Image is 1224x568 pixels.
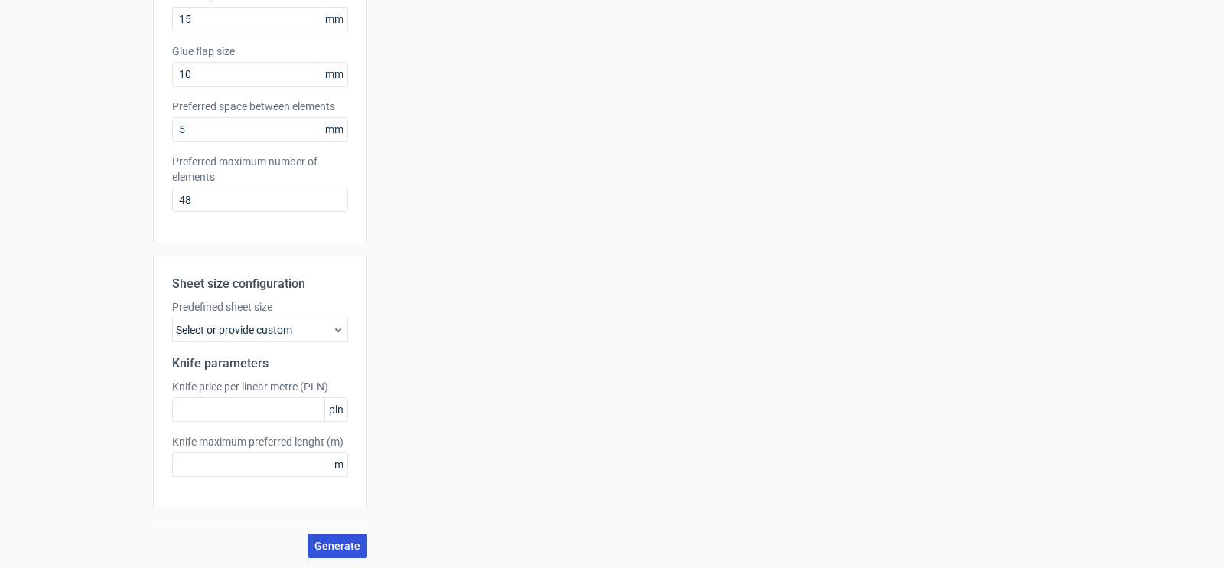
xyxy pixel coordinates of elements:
span: mm [321,118,347,141]
span: m [330,453,347,476]
label: Knife maximum preferred lenght (m) [172,434,348,449]
label: Glue flap size [172,44,348,59]
h2: Knife parameters [172,354,348,373]
span: Generate [314,540,360,551]
span: pln [324,398,347,421]
button: Generate [308,534,367,558]
label: Preferred maximum number of elements [172,154,348,184]
span: mm [321,8,347,31]
label: Preferred space between elements [172,99,348,114]
label: Knife price per linear metre (PLN) [172,379,348,394]
h2: Sheet size configuration [172,275,348,293]
label: Predefined sheet size [172,299,348,315]
div: Select or provide custom [172,318,348,342]
span: mm [321,63,347,86]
